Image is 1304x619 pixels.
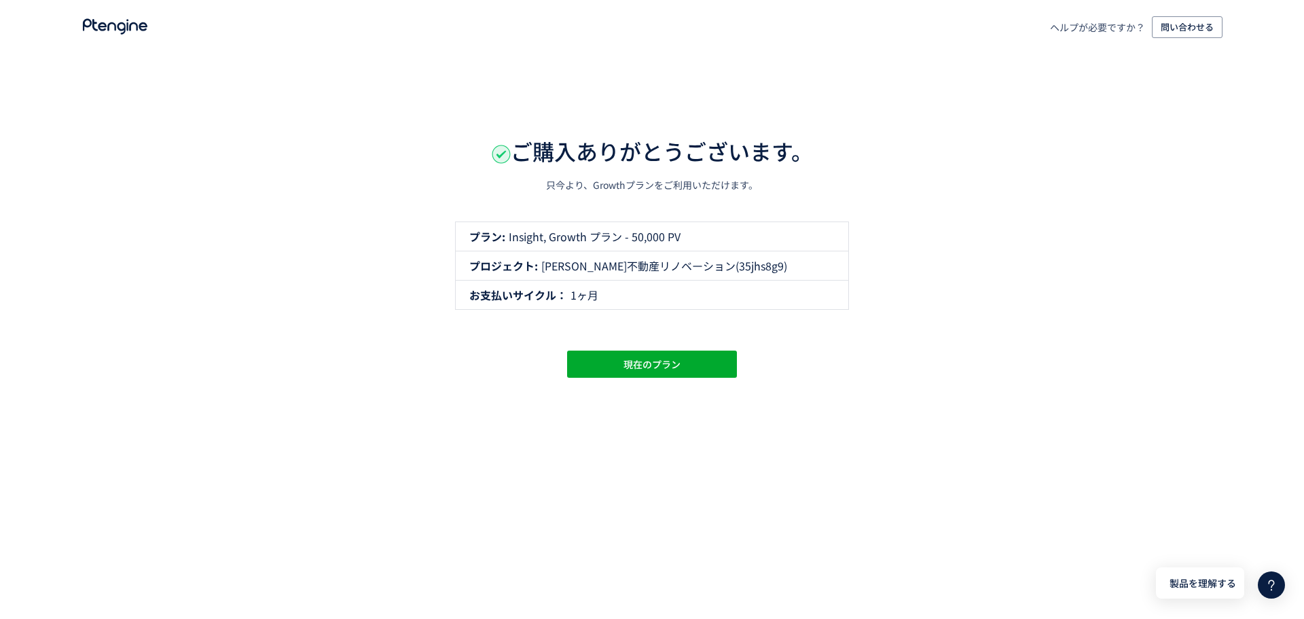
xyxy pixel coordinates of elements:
[1152,16,1222,38] button: 問い合わせる
[1050,20,1145,34] span: ヘルプが必要ですか？
[469,228,505,245] span: プラン:
[623,351,681,378] span: 現在のプラン
[509,228,681,245] span: Insight, Growth プラン - 50,000 PV
[541,258,787,274] span: [PERSON_NAME]不動産リノベーション(35jhs8g9)
[1161,16,1214,38] span: 問い合わせる
[567,351,737,378] button: 現在のプラン
[570,287,598,303] span: 1ヶ月
[1170,576,1236,590] span: 製品を理解する
[469,258,538,274] span: プロジェクト:
[469,287,567,303] span: お支払いサイクル：
[517,178,787,192] p: 只今より、Growthプランをご利用いただけます。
